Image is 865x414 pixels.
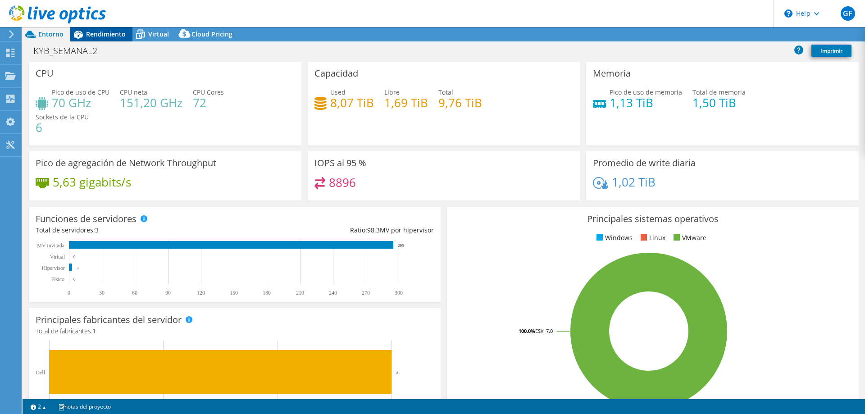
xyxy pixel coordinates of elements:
[73,255,76,259] text: 0
[99,290,105,296] text: 30
[165,290,171,296] text: 90
[438,98,482,108] h4: 9,76 TiB
[235,225,434,235] div: Ratio: MV por hipervisor
[132,290,137,296] text: 60
[120,88,147,96] span: CPU neta
[36,369,45,376] text: Dell
[42,265,65,271] text: Hipervisor
[230,290,238,296] text: 150
[193,88,224,96] span: CPU Cores
[53,177,131,187] h4: 5,63 gigabits/s
[367,226,380,234] span: 98.3
[314,68,358,78] h3: Capacidad
[454,214,852,224] h3: Principales sistemas operativos
[37,242,64,249] text: MV invitada
[811,45,851,57] a: Imprimir
[638,233,665,243] li: Linux
[396,369,399,375] text: 3
[95,226,99,234] span: 3
[519,328,535,334] tspan: 100.0%
[384,88,400,96] span: Libre
[29,46,111,56] h1: KYB_SEMANAL2
[398,243,404,248] text: 295
[784,9,792,18] svg: \n
[36,158,216,168] h3: Pico de agregación de Network Throughput
[594,233,633,243] li: Windows
[191,30,232,38] span: Cloud Pricing
[148,30,169,38] span: Virtual
[438,88,453,96] span: Total
[671,233,706,243] li: VMware
[24,401,52,412] a: 2
[330,88,346,96] span: Used
[610,98,682,108] h4: 1,13 TiB
[38,30,64,38] span: Entorno
[50,254,65,260] text: Virtual
[593,68,631,78] h3: Memoria
[36,68,54,78] h3: CPU
[329,177,356,187] h4: 8896
[73,277,76,282] text: 0
[52,88,109,96] span: Pico de uso de CPU
[193,98,224,108] h4: 72
[36,326,434,336] h4: Total de fabricantes:
[197,290,205,296] text: 120
[68,290,70,296] text: 0
[52,98,109,108] h4: 70 GHz
[296,290,304,296] text: 210
[120,98,182,108] h4: 151,20 GHz
[36,225,235,235] div: Total de servidores:
[314,158,366,168] h3: IOPS al 95 %
[77,266,79,270] text: 3
[329,290,337,296] text: 240
[51,276,64,282] tspan: Físico
[36,315,182,325] h3: Principales fabricantes del servidor
[330,98,374,108] h4: 8,07 TiB
[692,98,746,108] h4: 1,50 TiB
[384,98,428,108] h4: 1,69 TiB
[535,328,553,334] tspan: ESXi 7.0
[36,214,137,224] h3: Funciones de servidores
[86,30,126,38] span: Rendimiento
[36,113,89,121] span: Sockets de la CPU
[263,290,271,296] text: 180
[593,158,696,168] h3: Promedio de write diaria
[612,177,656,187] h4: 1,02 TiB
[92,327,96,335] span: 1
[841,6,855,21] span: GF
[36,123,89,132] h4: 6
[692,88,746,96] span: Total de memoria
[362,290,370,296] text: 270
[395,290,403,296] text: 300
[610,88,682,96] span: Pico de uso de memoria
[52,401,117,412] a: notas del proyecto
